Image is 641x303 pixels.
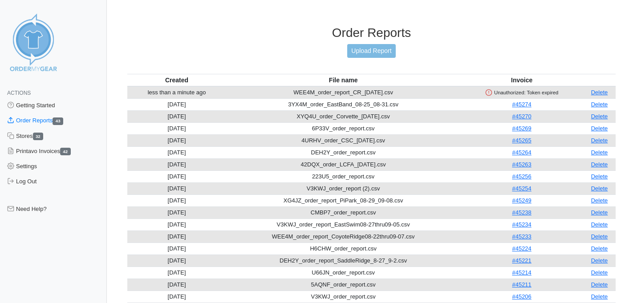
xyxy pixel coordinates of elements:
a: Delete [591,221,608,228]
a: Delete [591,281,608,288]
a: #45256 [512,173,531,180]
td: DEH2Y_order_report_SaddleRidge_8-27_9-2.csv [226,255,460,267]
a: #45211 [512,281,531,288]
th: File name [226,74,460,86]
a: #45274 [512,101,531,108]
a: Delete [591,245,608,252]
a: Delete [591,113,608,120]
td: V3KWJ_order_report (2).csv [226,182,460,194]
td: XG4JZ_order_report_PiPark_08-29_09-08.csv [226,194,460,206]
a: Delete [591,101,608,108]
td: V3KWJ_order_report_EastSwim08-27thru09-05.csv [226,218,460,230]
td: [DATE] [127,218,226,230]
a: #45263 [512,161,531,168]
a: #45265 [512,137,531,144]
td: less than a minute ago [127,86,226,99]
a: Delete [591,197,608,204]
h3: Order Reports [127,25,616,40]
td: [DATE] [127,230,226,242]
span: 42 [60,148,71,155]
a: #45264 [512,149,531,156]
td: XYQ4U_order_Corvette_[DATE].csv [226,110,460,122]
td: [DATE] [127,110,226,122]
a: #45224 [512,245,531,252]
td: 223U5_order_report.csv [226,170,460,182]
a: Delete [591,209,608,216]
a: #45234 [512,221,531,228]
td: [DATE] [127,98,226,110]
td: [DATE] [127,255,226,267]
td: [DATE] [127,267,226,279]
a: Delete [591,257,608,264]
a: Delete [591,149,608,156]
td: DEH2Y_order_report.csv [226,146,460,158]
a: #45233 [512,233,531,240]
td: 5AQNF_order_report.csv [226,279,460,291]
span: 43 [53,117,63,125]
a: #45238 [512,209,531,216]
a: #45214 [512,269,531,276]
td: [DATE] [127,279,226,291]
a: Delete [591,173,608,180]
td: [DATE] [127,194,226,206]
a: #45206 [512,293,531,300]
th: Created [127,74,226,86]
a: Delete [591,89,608,96]
a: #45221 [512,257,531,264]
td: [DATE] [127,146,226,158]
td: [DATE] [127,291,226,303]
a: #45249 [512,197,531,204]
td: [DATE] [127,170,226,182]
td: [DATE] [127,122,226,134]
td: 42DQX_order_LCFA_[DATE].csv [226,158,460,170]
td: U66JN_order_report.csv [226,267,460,279]
a: Upload Report [347,44,395,58]
th: Invoice [460,74,583,86]
td: [DATE] [127,206,226,218]
span: Actions [7,90,31,96]
td: [DATE] [127,242,226,255]
a: Delete [591,125,608,132]
a: #45269 [512,125,531,132]
td: 4URHV_order_CSC_[DATE].csv [226,134,460,146]
a: Delete [591,161,608,168]
a: Delete [591,293,608,300]
a: Delete [591,233,608,240]
a: #45254 [512,185,531,192]
td: WEE4M_order_report_CR_[DATE].csv [226,86,460,99]
td: 3YX4M_order_EastBand_08-25_08-31.csv [226,98,460,110]
td: V3KWJ_order_report.csv [226,291,460,303]
td: CMBP7_order_report.csv [226,206,460,218]
div: Unauthorized: Token expired [462,89,581,97]
a: Delete [591,137,608,144]
td: WEE4M_order_report_CoyoteRidge08-22thru09-07.csv [226,230,460,242]
a: Delete [591,269,608,276]
td: 6P33V_order_report.csv [226,122,460,134]
td: [DATE] [127,134,226,146]
a: Delete [591,185,608,192]
span: 32 [33,133,44,140]
a: #45270 [512,113,531,120]
td: [DATE] [127,182,226,194]
td: H6CHW_order_report.csv [226,242,460,255]
td: [DATE] [127,158,226,170]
